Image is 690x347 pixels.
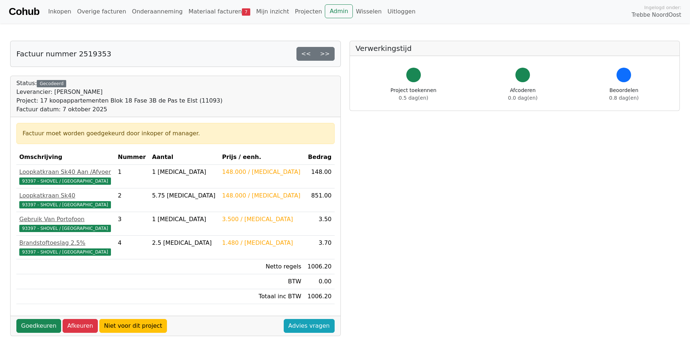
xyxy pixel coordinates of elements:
[219,274,304,289] td: BTW
[19,178,111,185] span: 93397 - SHOVEL / [GEOGRAPHIC_DATA]
[315,47,335,61] a: >>
[284,319,335,333] a: Advies vragen
[19,168,112,176] div: Loopkatkraan Sk40 Aan /Afvoer
[74,4,129,19] a: Overige facturen
[219,150,304,165] th: Prijs / eenh.
[115,188,149,212] td: 2
[632,11,681,19] span: Trebbe NoordOost
[219,259,304,274] td: Netto regels
[9,3,39,20] a: Cohub
[63,319,98,333] a: Afkeuren
[356,44,674,53] h5: Verwerkingstijd
[304,236,334,259] td: 3.70
[152,168,216,176] div: 1 [MEDICAL_DATA]
[16,49,111,58] h5: Factuur nummer 2519353
[609,87,639,102] div: Beoordelen
[304,212,334,236] td: 3.50
[508,95,538,101] span: 0.0 dag(en)
[37,80,66,87] div: Gecodeerd
[508,87,538,102] div: Afcoderen
[115,150,149,165] th: Nummer
[222,168,301,176] div: 148.000 / [MEDICAL_DATA]
[644,4,681,11] span: Ingelogd onder:
[304,188,334,212] td: 851.00
[304,259,334,274] td: 1006.20
[19,215,112,224] div: Gebruik Van Portofoon
[242,8,250,16] span: 7
[16,319,61,333] a: Goedkeuren
[152,239,216,247] div: 2.5 [MEDICAL_DATA]
[16,88,223,96] div: Leverancier: [PERSON_NAME]
[296,47,316,61] a: <<
[325,4,353,18] a: Admin
[304,289,334,304] td: 1006.20
[16,105,223,114] div: Factuur datum: 7 oktober 2025
[129,4,186,19] a: Onderaanneming
[152,215,216,224] div: 1 [MEDICAL_DATA]
[186,4,253,19] a: Materiaal facturen7
[16,79,223,114] div: Status:
[19,225,111,232] span: 93397 - SHOVEL / [GEOGRAPHIC_DATA]
[222,191,301,200] div: 148.000 / [MEDICAL_DATA]
[19,201,111,208] span: 93397 - SHOVEL / [GEOGRAPHIC_DATA]
[152,191,216,200] div: 5.75 [MEDICAL_DATA]
[384,4,418,19] a: Uitloggen
[16,150,115,165] th: Omschrijving
[115,212,149,236] td: 3
[222,215,301,224] div: 3.500 / [MEDICAL_DATA]
[23,129,328,138] div: Factuur moet worden goedgekeurd door inkoper of manager.
[399,95,428,101] span: 0.5 dag(en)
[304,165,334,188] td: 148.00
[19,191,112,209] a: Loopkatkraan Sk4093397 - SHOVEL / [GEOGRAPHIC_DATA]
[149,150,219,165] th: Aantal
[115,236,149,259] td: 4
[304,274,334,289] td: 0.00
[19,168,112,185] a: Loopkatkraan Sk40 Aan /Afvoer93397 - SHOVEL / [GEOGRAPHIC_DATA]
[19,239,112,247] div: Brandstoftoeslag 2.5%
[19,215,112,232] a: Gebruik Van Portofoon93397 - SHOVEL / [GEOGRAPHIC_DATA]
[115,165,149,188] td: 1
[19,248,111,256] span: 93397 - SHOVEL / [GEOGRAPHIC_DATA]
[304,150,334,165] th: Bedrag
[16,96,223,105] div: Project: 17 koopappartementen Blok 18 Fase 3B de Pas te Elst (11093)
[253,4,292,19] a: Mijn inzicht
[609,95,639,101] span: 0.8 dag(en)
[45,4,74,19] a: Inkopen
[19,191,112,200] div: Loopkatkraan Sk40
[391,87,436,102] div: Project toekennen
[222,239,301,247] div: 1.480 / [MEDICAL_DATA]
[99,319,167,333] a: Niet voor dit project
[292,4,325,19] a: Projecten
[219,289,304,304] td: Totaal inc BTW
[353,4,384,19] a: Wisselen
[19,239,112,256] a: Brandstoftoeslag 2.5%93397 - SHOVEL / [GEOGRAPHIC_DATA]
